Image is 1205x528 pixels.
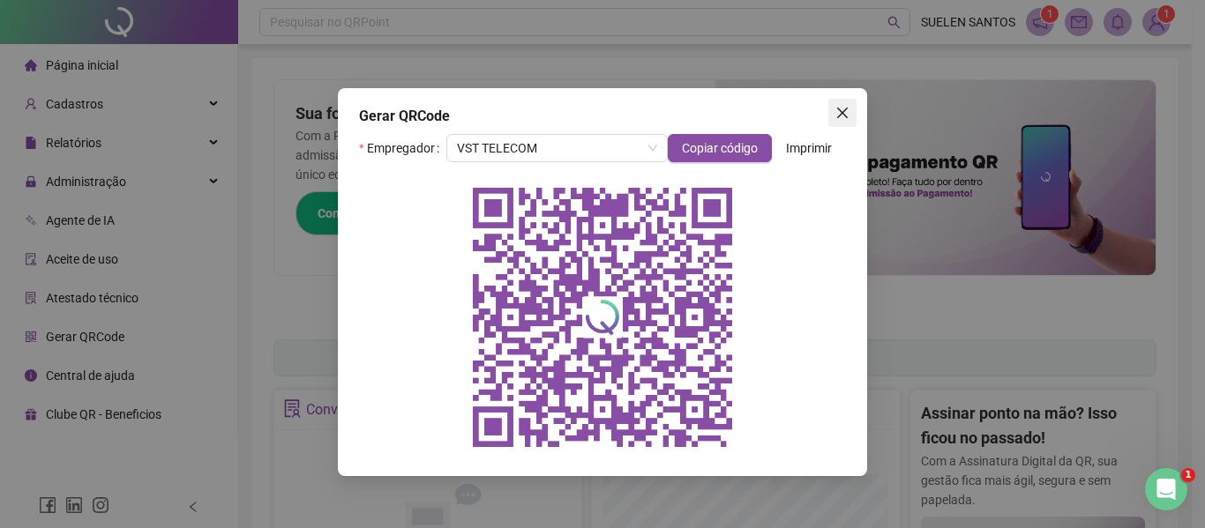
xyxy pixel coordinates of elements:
label: Empregador [359,134,446,162]
span: Imprimir [786,138,832,158]
span: 1 [1181,468,1195,482]
span: close [835,106,849,120]
span: Copiar código [682,138,758,158]
button: Imprimir [772,134,846,162]
button: Copiar código [668,134,772,162]
div: Gerar QRCode [359,106,846,127]
iframe: Intercom live chat [1145,468,1187,510]
button: Close [828,99,857,127]
span: VST TELECOM [457,135,657,161]
img: qrcode do empregador [461,176,744,458]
